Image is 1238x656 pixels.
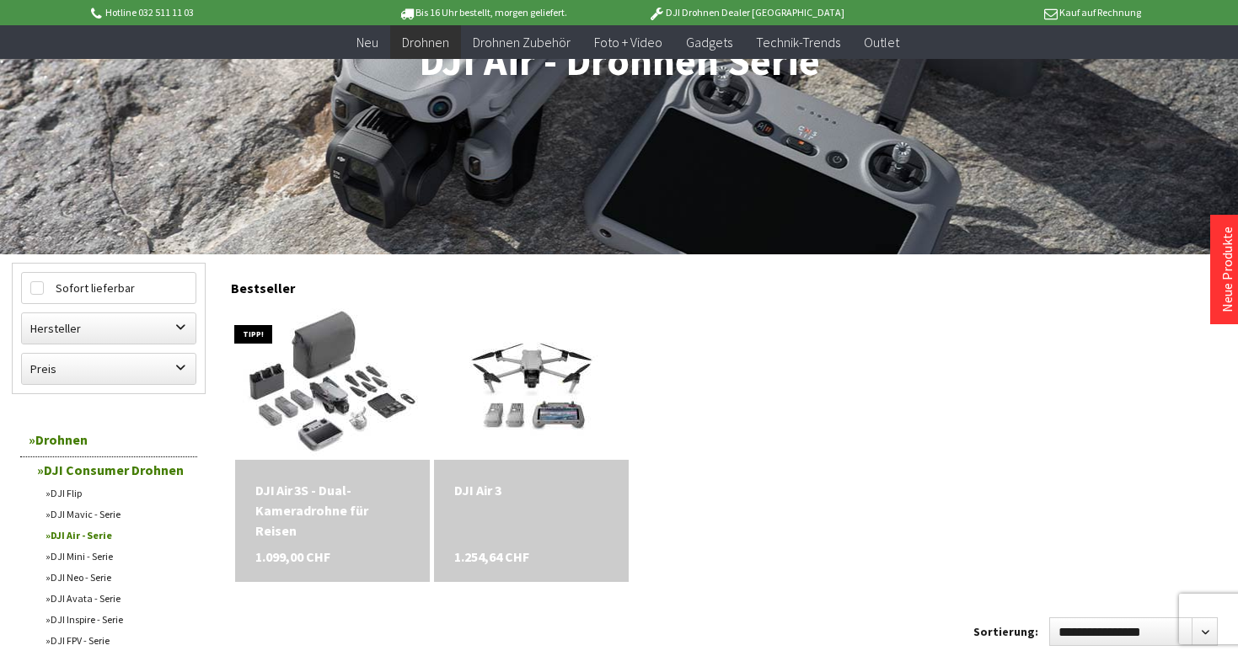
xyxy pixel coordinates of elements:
p: Bis 16 Uhr bestellt, morgen geliefert. [351,3,614,23]
span: Neu [356,34,378,51]
p: Hotline 032 511 11 03 [88,3,351,23]
a: DJI Mini - Serie [37,546,197,567]
span: Foto + Video [594,34,662,51]
h1: DJI Air - Drohnen Serie [12,40,1226,83]
span: 1.254,64 CHF [454,547,529,567]
a: DJI Avata - Serie [37,588,197,609]
a: Drohnen [390,25,461,60]
div: Bestseller [231,263,1226,305]
div: DJI Air 3S - Dual-Kameradrohne für Reisen [255,480,410,541]
span: Drohnen Zubehör [473,34,571,51]
img: DJI Air 3S - Dual-Kameradrohne für Reisen [243,308,422,460]
a: Gadgets [674,25,744,60]
a: DJI Air - Serie [37,525,197,546]
a: Drohnen Zubehör [461,25,582,60]
label: Hersteller [22,313,196,344]
span: Gadgets [686,34,732,51]
a: DJI Consumer Drohnen [29,457,197,483]
a: DJI Neo - Serie [37,567,197,588]
a: DJI Inspire - Serie [37,609,197,630]
a: Neue Produkte [1219,227,1235,312]
a: DJI Mavic - Serie [37,504,197,525]
p: DJI Drohnen Dealer [GEOGRAPHIC_DATA] [614,3,877,23]
label: Sofort lieferbar [22,273,196,303]
div: DJI Air 3 [454,480,608,500]
p: Kauf auf Rechnung [878,3,1141,23]
a: Drohnen [20,423,197,457]
span: Outlet [864,34,899,51]
a: DJI Air 3S - Dual-Kameradrohne für Reisen 1.099,00 CHF [255,480,410,541]
a: DJI FPV - Serie [37,630,197,651]
span: Drohnen [402,34,449,51]
a: Foto + Video [582,25,674,60]
a: Technik-Trends [744,25,852,60]
label: Sortierung: [973,618,1038,645]
img: DJI Air 3 [456,308,608,460]
a: Outlet [852,25,911,60]
a: DJI Air 3 1.254,64 CHF [454,480,608,500]
span: 1.099,00 CHF [255,547,330,567]
a: DJI Flip [37,483,197,504]
a: Neu [345,25,390,60]
span: Technik-Trends [756,34,840,51]
label: Preis [22,354,196,384]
